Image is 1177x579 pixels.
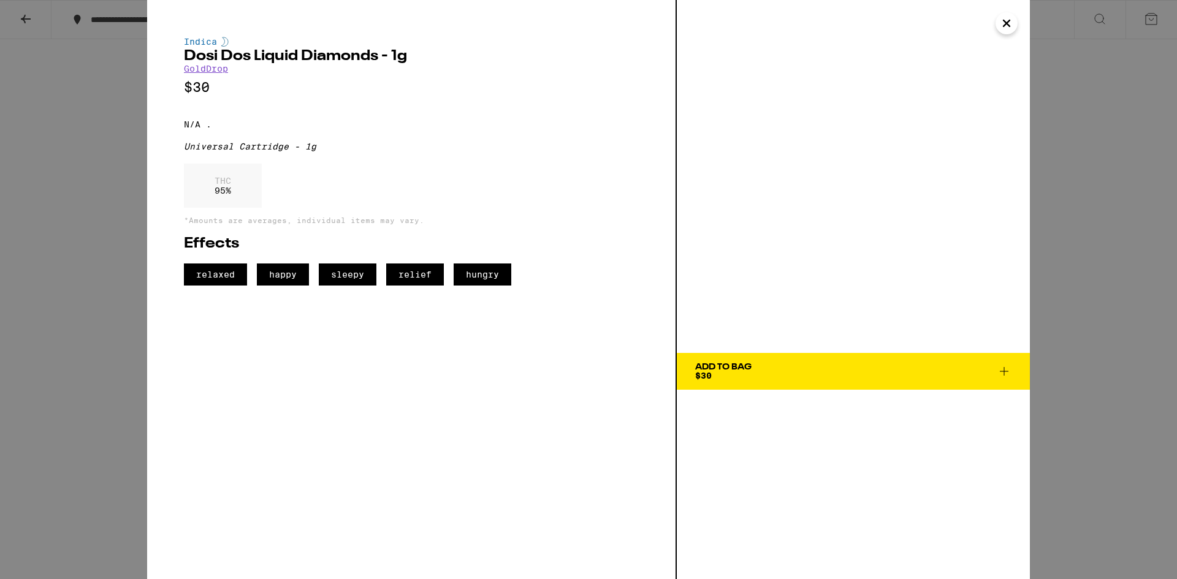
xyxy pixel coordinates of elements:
span: relief [386,263,444,286]
button: Add To Bag$30 [677,353,1030,390]
span: hungry [454,263,511,286]
button: Close [996,12,1018,34]
span: happy [257,263,309,286]
p: $30 [184,80,639,95]
span: $30 [695,371,712,380]
div: Add To Bag [695,363,752,371]
div: Universal Cartridge - 1g [184,142,639,151]
div: 95 % [184,164,262,208]
a: GoldDrop [184,64,228,74]
span: relaxed [184,263,247,286]
p: N/A . [184,119,639,129]
div: Indica [184,37,639,47]
h2: Effects [184,237,639,251]
p: THC [215,176,231,186]
p: *Amounts are averages, individual items may vary. [184,216,639,224]
span: sleepy [319,263,376,286]
h2: Dosi Dos Liquid Diamonds - 1g [184,49,639,64]
img: indicaColor.svg [221,37,229,47]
